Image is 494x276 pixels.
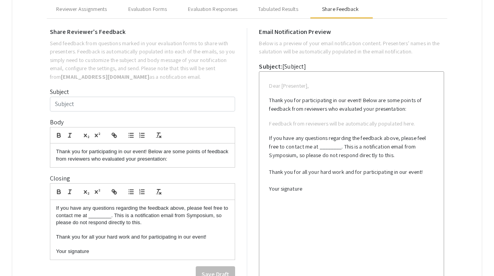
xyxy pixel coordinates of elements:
[259,39,444,56] p: Below is a preview of your email notification content. Presenters’ names in the salutation will b...
[50,39,235,81] p: Send feedback from questions marked in your evaluation forms to share with presenters. Feedback i...
[61,73,149,80] b: [EMAIL_ADDRESS][DOMAIN_NAME]
[258,5,298,13] div: Tabulated Results
[269,81,434,90] p: Dear [Presenter],
[56,148,229,163] p: Thank you for participating in our event! Below are some points of feedback from reviewers who ev...
[50,87,69,97] label: Subject
[269,119,434,128] p: Feedback from reviewers will be automatically populated here.
[269,96,434,113] p: Thank you for participating in our event! Below are some points of feedback from reviewers who ev...
[269,134,434,193] p: If you have any questions regarding the feedback above, please feel free to contact me at _______...
[50,28,235,35] h6: Share Reviewer's Feedback
[50,118,64,127] label: Body
[56,248,229,255] p: Your signature
[128,5,167,13] div: Evaluation Forms
[56,5,107,13] div: Reviewer Assignments
[56,234,229,241] p: Thank you for all your hard work and for participating in our event!
[6,241,33,270] iframe: Chat
[188,5,237,13] div: Evaluation Responses
[50,97,235,111] input: Subject
[56,205,229,226] p: If you have any questions regarding the feedback above, please feel free to contact me at _______...
[259,62,282,71] span: Subject:
[259,28,444,35] h6: Email Notification Preview
[50,174,71,183] label: Closing
[322,5,359,13] div: Share Feedback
